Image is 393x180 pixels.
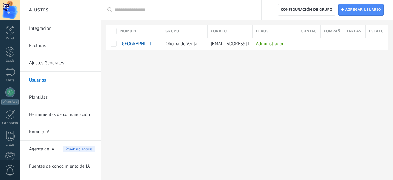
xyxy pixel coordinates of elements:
[346,28,362,34] span: Tareas
[256,28,269,34] span: Leads
[20,54,101,72] li: Ajustes Generales
[20,158,101,175] li: Fuentes de conocimiento de IA
[20,37,101,54] li: Facturas
[29,72,95,89] a: Usuarios
[211,28,227,34] span: Correo
[29,141,54,158] span: Agente de IA
[20,72,101,89] li: Usuarios
[301,28,317,34] span: Contactos
[29,123,95,141] a: Kommo IA
[1,59,19,63] div: Leads
[20,123,101,141] li: Kommo IA
[63,146,95,152] span: Pruébalo ahora!
[120,41,161,47] span: GreenBell School
[165,41,197,47] span: Oficina de Venta
[278,4,335,16] button: Configuración de grupo
[211,41,280,47] span: [EMAIL_ADDRESS][DOMAIN_NAME]
[345,4,381,15] span: Agregar usuario
[20,20,101,37] li: Integración
[29,141,95,158] a: Agente de IA Pruébalo ahora!
[281,4,333,15] span: Configuración de grupo
[1,99,19,105] div: WhatsApp
[324,28,340,34] span: Compañías
[338,4,384,16] a: Agregar usuario
[29,158,95,175] a: Fuentes de conocimiento de IA
[1,143,19,147] div: Listas
[1,37,19,41] div: Panel
[29,37,95,54] a: Facturas
[29,54,95,72] a: Ajustes Generales
[253,38,295,50] div: Administrador
[29,106,95,123] a: Herramientas de comunicación
[162,38,204,50] div: Oficina de Venta
[29,20,95,37] a: Integración
[20,141,101,158] li: Agente de IA
[1,121,19,125] div: Calendario
[20,106,101,123] li: Herramientas de comunicación
[369,28,384,34] span: Estatus
[29,89,95,106] a: Plantillas
[1,78,19,82] div: Chats
[120,28,138,34] span: Nombre
[165,28,179,34] span: Grupo
[20,89,101,106] li: Plantillas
